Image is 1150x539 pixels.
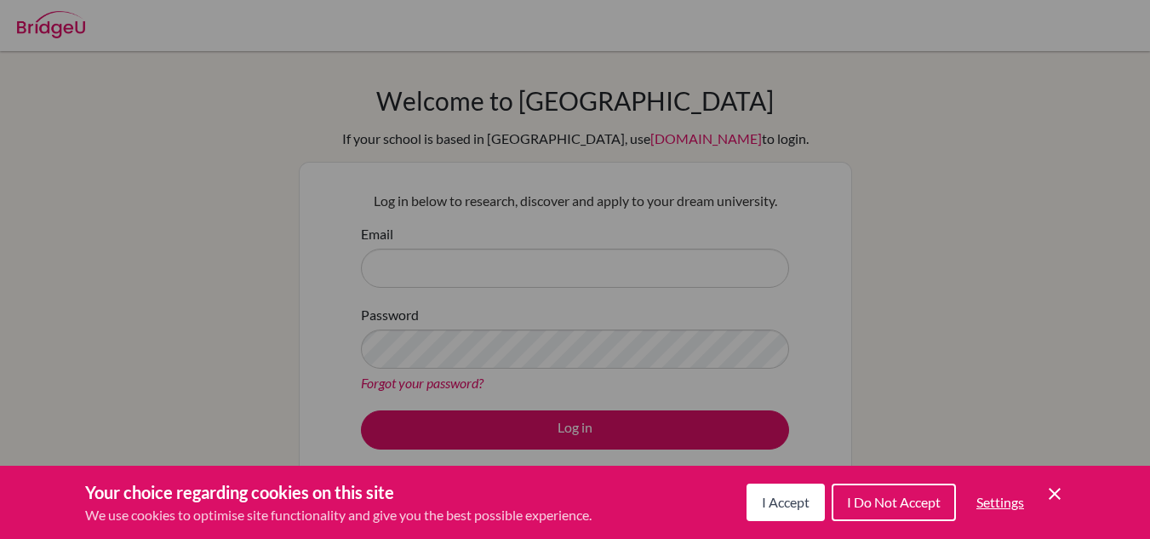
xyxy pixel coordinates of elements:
button: Save and close [1044,484,1065,504]
p: We use cookies to optimise site functionality and give you the best possible experience. [85,505,592,525]
button: Settings [963,485,1038,519]
button: I Accept [747,484,825,521]
span: I Accept [762,494,810,510]
span: Settings [976,494,1024,510]
span: I Do Not Accept [847,494,941,510]
h3: Your choice regarding cookies on this site [85,479,592,505]
button: I Do Not Accept [832,484,956,521]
